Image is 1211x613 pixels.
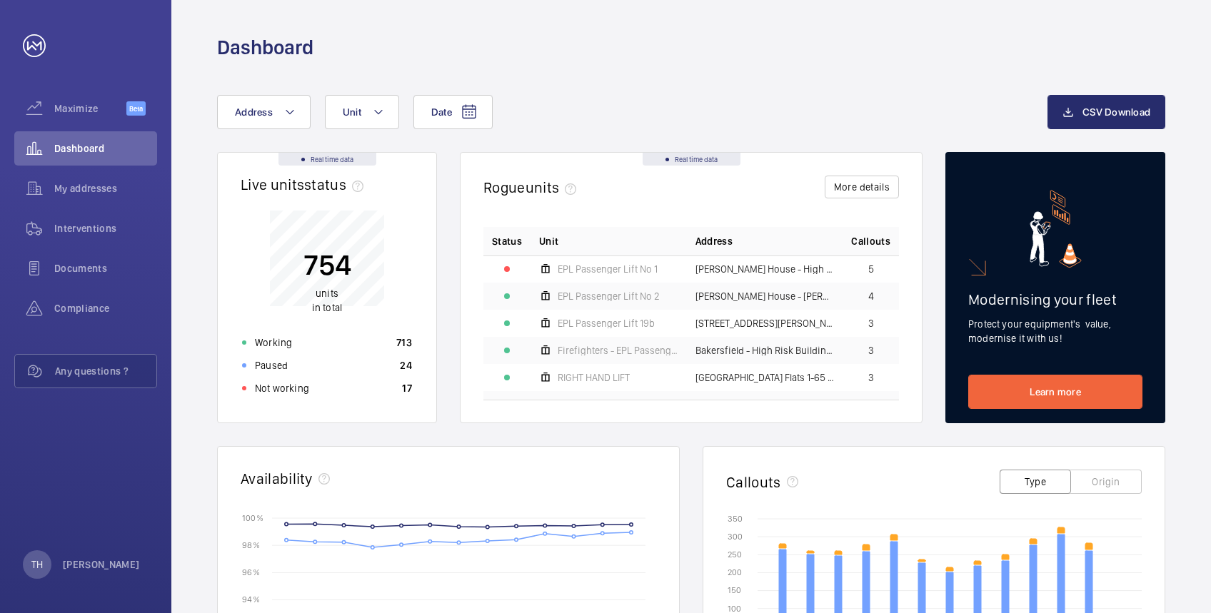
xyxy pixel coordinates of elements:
[242,594,260,604] text: 94 %
[726,473,781,491] h2: Callouts
[868,291,874,301] span: 4
[558,318,655,328] span: EPL Passenger Lift 19b
[241,176,369,193] h2: Live units
[1070,470,1142,494] button: Origin
[217,95,311,129] button: Address
[695,234,733,248] span: Address
[54,261,157,275] span: Documents
[54,301,157,315] span: Compliance
[558,345,678,355] span: Firefighters - EPL Passenger Lift No 2
[126,101,146,116] span: Beta
[396,335,412,350] p: 713
[235,106,273,118] span: Address
[968,290,1142,308] h2: Modernising your fleet
[242,512,263,522] text: 100 %
[558,264,658,274] span: EPL Passenger Lift No 1
[1000,470,1071,494] button: Type
[63,557,140,572] p: [PERSON_NAME]
[558,291,660,301] span: EPL Passenger Lift No 2
[255,335,292,350] p: Working
[851,234,890,248] span: Callouts
[728,549,742,559] text: 250
[539,234,558,248] span: Unit
[968,375,1142,409] a: Learn more
[31,557,43,572] p: TH
[492,234,522,248] p: Status
[1047,95,1165,129] button: CSV Download
[54,221,157,235] span: Interventions
[402,381,412,395] p: 17
[695,291,835,301] span: [PERSON_NAME] House - [PERSON_NAME][GEOGRAPHIC_DATA]
[728,585,741,595] text: 150
[558,373,630,383] span: RIGHT HAND LIFT
[968,317,1142,345] p: Protect your equipment's value, modernise it with us!
[695,345,835,355] span: Bakersfield - High Risk Building - [GEOGRAPHIC_DATA]
[54,181,157,196] span: My addresses
[868,264,874,274] span: 5
[325,95,399,129] button: Unit
[825,176,899,198] button: More details
[400,358,412,373] p: 24
[868,318,874,328] span: 3
[868,373,874,383] span: 3
[255,358,288,373] p: Paused
[1082,106,1150,118] span: CSV Download
[695,373,835,383] span: [GEOGRAPHIC_DATA] Flats 1-65 - High Risk Building - [GEOGRAPHIC_DATA] 1-65
[316,288,338,299] span: units
[55,364,156,378] span: Any questions ?
[255,381,309,395] p: Not working
[413,95,493,129] button: Date
[728,532,743,542] text: 300
[303,286,351,315] p: in total
[304,176,369,193] span: status
[242,540,260,550] text: 98 %
[695,318,835,328] span: [STREET_ADDRESS][PERSON_NAME][PERSON_NAME]
[343,106,361,118] span: Unit
[728,567,742,577] text: 200
[431,106,452,118] span: Date
[278,153,376,166] div: Real time data
[695,264,835,274] span: [PERSON_NAME] House - High Risk Building - [PERSON_NAME][GEOGRAPHIC_DATA]
[483,178,582,196] h2: Rogue
[643,153,740,166] div: Real time data
[1030,190,1082,268] img: marketing-card.svg
[242,567,260,577] text: 96 %
[54,141,157,156] span: Dashboard
[868,345,874,355] span: 3
[526,178,583,196] span: units
[241,470,313,487] h2: Availability
[303,247,351,283] p: 754
[728,514,743,524] text: 350
[217,34,313,61] h1: Dashboard
[54,101,126,116] span: Maximize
